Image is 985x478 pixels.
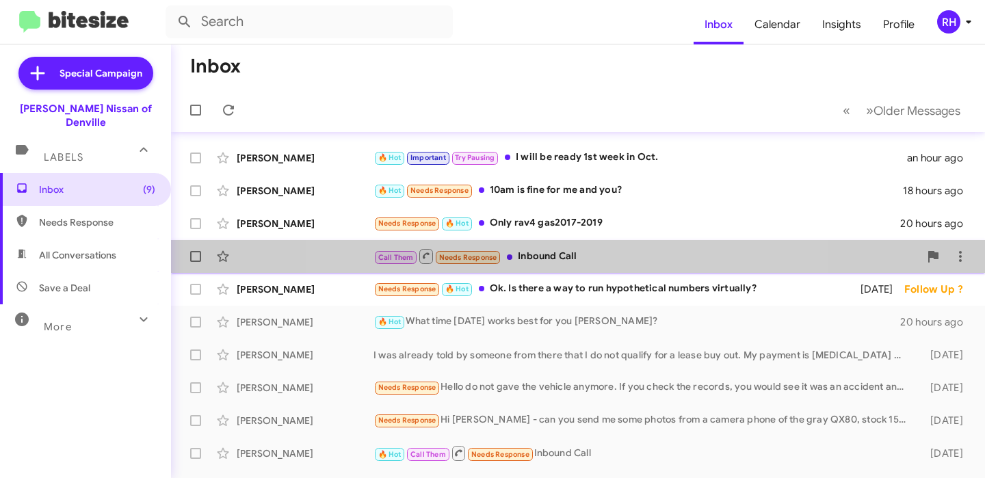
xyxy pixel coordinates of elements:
[410,153,446,162] span: Important
[39,248,116,262] span: All Conversations
[39,183,155,196] span: Inbox
[373,248,919,265] div: Inbound Call
[60,66,142,80] span: Special Campaign
[850,282,904,296] div: [DATE]
[915,348,974,362] div: [DATE]
[811,5,872,44] a: Insights
[237,151,373,165] div: [PERSON_NAME]
[410,450,446,459] span: Call Them
[872,5,925,44] a: Profile
[439,253,497,262] span: Needs Response
[237,348,373,362] div: [PERSON_NAME]
[237,381,373,395] div: [PERSON_NAME]
[835,96,858,124] button: Previous
[378,317,402,326] span: 🔥 Hot
[373,348,915,362] div: I was already told by someone from there that I do not qualify for a lease buy out. My payment is...
[373,183,903,198] div: 10am is fine for me and you?
[455,153,495,162] span: Try Pausing
[39,215,155,229] span: Needs Response
[378,450,402,459] span: 🔥 Hot
[903,184,974,198] div: 18 hours ago
[874,103,960,118] span: Older Messages
[378,186,402,195] span: 🔥 Hot
[904,282,974,296] div: Follow Up ?
[237,184,373,198] div: [PERSON_NAME]
[378,416,436,425] span: Needs Response
[900,315,974,329] div: 20 hours ago
[866,102,874,119] span: »
[373,380,915,395] div: Hello do not gave the vehicle anymore. If you check the records, you would see it was an accident...
[378,284,436,293] span: Needs Response
[445,284,469,293] span: 🔥 Hot
[190,55,241,77] h1: Inbox
[843,102,850,119] span: «
[410,186,469,195] span: Needs Response
[44,151,83,163] span: Labels
[378,153,402,162] span: 🔥 Hot
[373,444,915,462] div: Inbound Call
[378,253,414,262] span: Call Them
[915,381,974,395] div: [DATE]
[237,447,373,460] div: [PERSON_NAME]
[471,450,529,459] span: Needs Response
[373,412,915,428] div: Hi [PERSON_NAME] - can you send me some photos from a camera phone of the gray QX80, stock 150003...
[744,5,811,44] a: Calendar
[937,10,960,34] div: RH
[39,281,90,295] span: Save a Deal
[378,383,436,392] span: Needs Response
[373,281,850,297] div: Ok. Is there a way to run hypothetical numbers virtually?
[900,217,974,230] div: 20 hours ago
[237,282,373,296] div: [PERSON_NAME]
[378,219,436,228] span: Needs Response
[858,96,969,124] button: Next
[18,57,153,90] a: Special Campaign
[915,414,974,427] div: [DATE]
[915,447,974,460] div: [DATE]
[373,215,900,231] div: Only rav4 gas2017-2019
[373,314,900,330] div: What time [DATE] works best for you [PERSON_NAME]?
[44,321,72,333] span: More
[237,217,373,230] div: [PERSON_NAME]
[143,183,155,196] span: (9)
[373,150,907,165] div: I will be ready 1st week in Oct.
[166,5,453,38] input: Search
[237,315,373,329] div: [PERSON_NAME]
[445,219,469,228] span: 🔥 Hot
[237,414,373,427] div: [PERSON_NAME]
[835,96,969,124] nav: Page navigation example
[925,10,970,34] button: RH
[694,5,744,44] a: Inbox
[907,151,974,165] div: an hour ago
